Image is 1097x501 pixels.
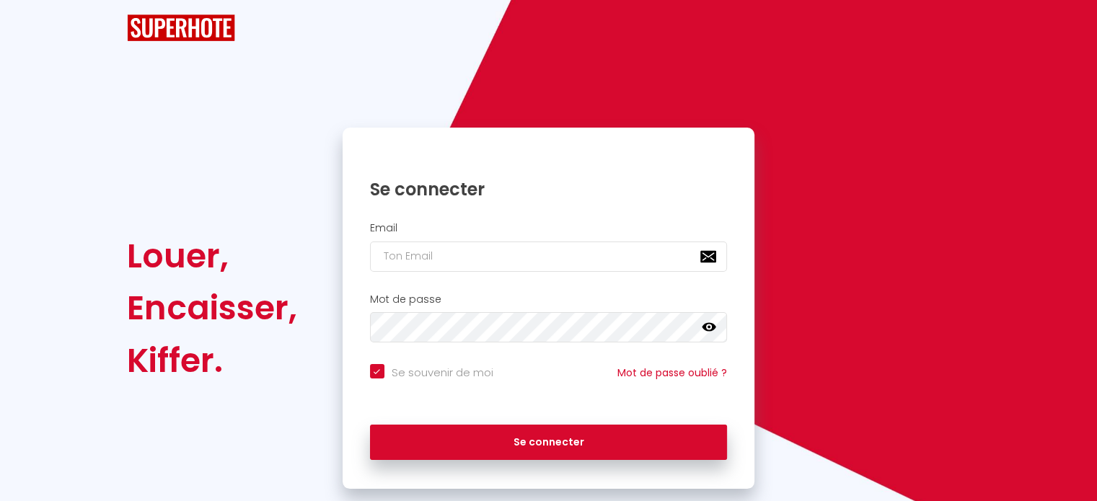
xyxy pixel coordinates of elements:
div: Encaisser, [127,282,297,334]
img: SuperHote logo [127,14,235,41]
a: Mot de passe oublié ? [617,365,727,380]
input: Ton Email [370,241,728,272]
h1: Se connecter [370,178,728,200]
h2: Mot de passe [370,293,728,306]
button: Se connecter [370,425,728,461]
div: Kiffer. [127,334,297,386]
div: Louer, [127,230,297,282]
h2: Email [370,222,728,234]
